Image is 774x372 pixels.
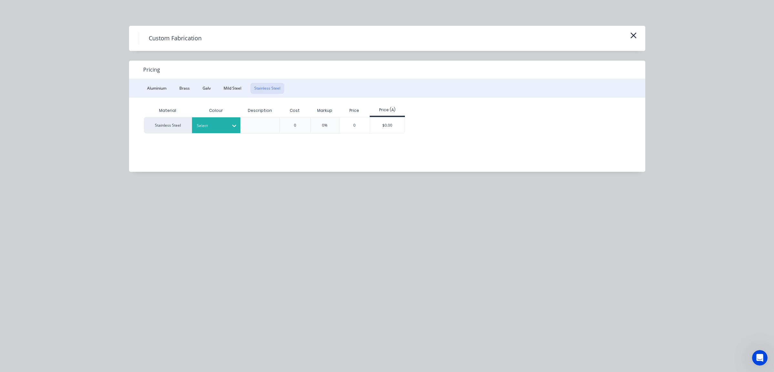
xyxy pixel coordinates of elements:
div: Description [243,103,277,119]
button: Aluminium [143,83,170,94]
div: Markup [310,104,339,117]
button: Galv [199,83,215,94]
div: Cost [279,104,310,117]
div: Material [144,104,192,117]
div: $0.00 [370,117,405,133]
div: Price [339,104,370,117]
div: Price (A) [370,107,405,113]
button: Brass [176,83,194,94]
button: Mild Steel [220,83,245,94]
div: 0 [339,117,370,133]
div: 0% [322,122,327,128]
span: Pricing [143,66,160,73]
iframe: Intercom live chat [752,350,768,366]
button: Stainless Steel [250,83,284,94]
div: Colour [192,104,240,117]
div: 0 [294,122,296,128]
h4: Custom Fabrication [139,32,211,44]
div: Stainless Steel [144,117,192,133]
